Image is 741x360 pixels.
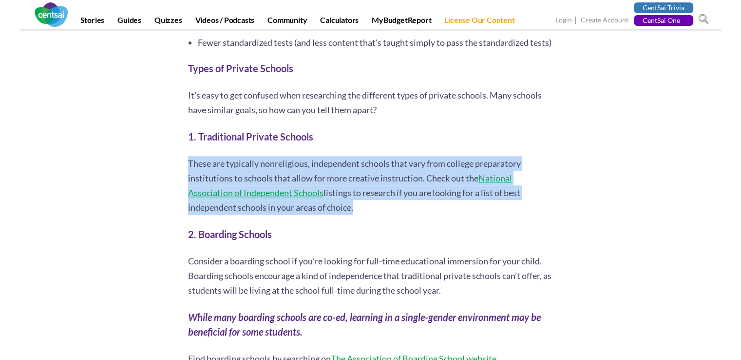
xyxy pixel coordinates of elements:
a: Create Account [581,16,628,26]
a: National Association of Independent Schools [188,173,512,198]
a: License Our Content [438,15,520,29]
a: Calculators [314,15,364,29]
span: | [573,15,579,26]
a: MyBudgetReport [366,15,437,29]
strong: 1. Traditional Private Schools [188,131,313,142]
img: CentSai [35,2,68,27]
a: Community [262,15,313,29]
strong: Types of Private Schools [188,62,293,74]
a: CentSai One [634,15,693,26]
p: Consider a boarding school if you’re looking for full-time educational immersion for your child. ... [188,254,553,298]
strong: 2. Boarding Schools [188,228,272,240]
li: Fewer standardized tests (and less content that's taught simply to pass the standardized tests) [198,36,553,49]
a: Guides [112,15,147,29]
p: These are typically nonreligious, independent schools that vary from college preparatory institut... [188,156,553,215]
strong: While many boarding schools are co-ed, learning in a single-gender environment may be beneficial ... [188,311,541,338]
p: It’s easy to get confused when researching the different types of private schools. Many schools h... [188,88,553,117]
a: Videos / Podcasts [190,15,261,29]
a: Login [555,16,572,26]
a: Stories [75,15,111,29]
a: Quizzes [149,15,188,29]
a: CentSai Trivia [634,2,693,13]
